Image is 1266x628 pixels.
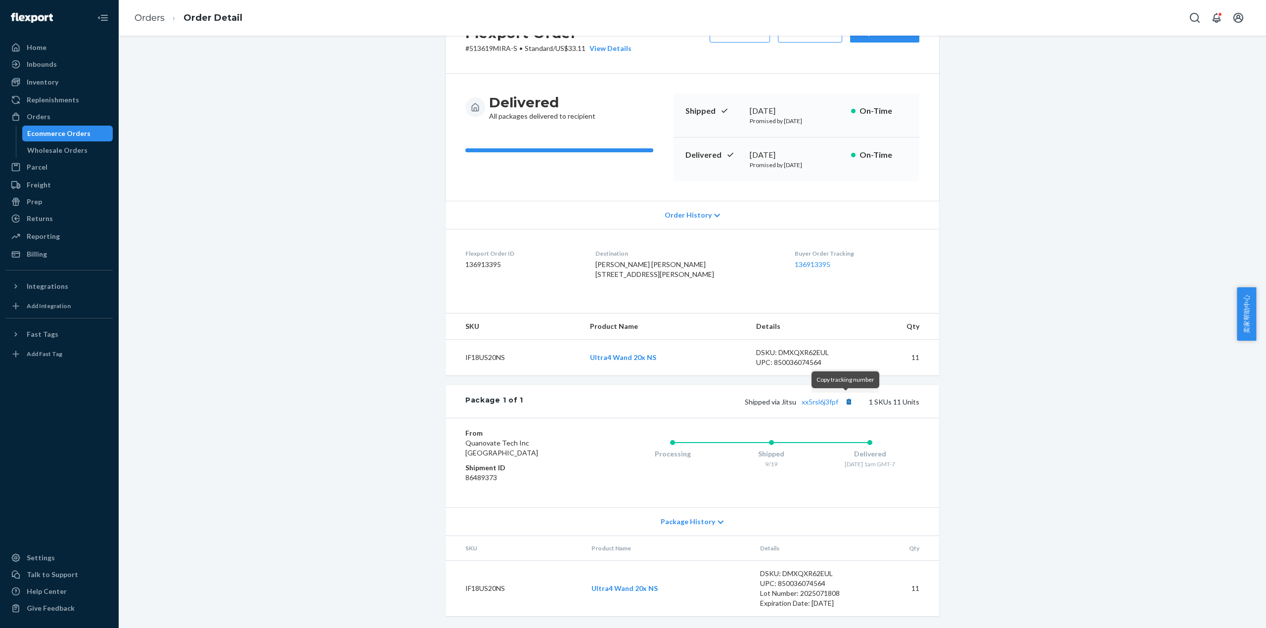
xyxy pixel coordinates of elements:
a: Prep [6,194,113,210]
a: Parcel [6,159,113,175]
dt: Destination [595,249,779,258]
th: Qty [857,314,939,340]
div: Lot Number: 2025071808 [760,588,853,598]
img: Flexport logo [11,13,53,23]
div: [DATE] [750,149,843,161]
th: Qty [861,536,939,561]
a: Add Fast Tag [6,346,113,362]
a: Billing [6,246,113,262]
div: Wholesale Orders [27,145,88,155]
div: All packages delivered to recipient [489,93,595,121]
span: Shipped via Jitsu [745,398,855,406]
ol: breadcrumbs [127,3,250,33]
span: Order History [665,210,712,220]
div: Settings [27,553,55,563]
a: Home [6,40,113,55]
div: [DATE] [750,105,843,117]
button: View Details [586,44,632,53]
dd: 86489373 [465,473,584,483]
a: Add Integration [6,298,113,314]
div: [DATE] 1am GMT-7 [820,460,919,468]
div: Returns [27,214,53,224]
a: Returns [6,211,113,226]
p: Delivered [685,149,742,161]
button: Open notifications [1207,8,1226,28]
h3: Delivered [489,93,595,111]
p: On-Time [859,105,907,117]
th: SKU [446,536,584,561]
div: 1 SKUs 11 Units [523,395,919,408]
p: Promised by [DATE] [750,161,843,169]
div: Freight [27,180,51,190]
div: UPC: 850036074564 [756,358,849,367]
dt: From [465,428,584,438]
button: Give Feedback [6,600,113,616]
div: Processing [623,449,722,459]
div: Package 1 of 1 [465,395,523,408]
th: SKU [446,314,582,340]
div: 9/19 [722,460,821,468]
div: Add Fast Tag [27,350,62,358]
th: Details [752,536,861,561]
a: Ecommerce Orders [22,126,113,141]
div: Reporting [27,231,60,241]
a: Help Center [6,583,113,599]
button: 卖家帮助中心 [1237,287,1256,341]
a: Reporting [6,228,113,244]
span: • [519,44,523,52]
div: Fast Tags [27,329,58,339]
td: IF18US20NS [446,561,584,617]
a: Settings [6,550,113,566]
a: Freight [6,177,113,193]
div: Talk to Support [27,570,78,580]
dt: Flexport Order ID [465,249,580,258]
a: Wholesale Orders [22,142,113,158]
div: Give Feedback [27,603,75,613]
span: Package History [661,517,715,527]
div: Shipped [722,449,821,459]
td: 11 [861,561,939,617]
span: Quanovate Tech Inc [GEOGRAPHIC_DATA] [465,439,538,457]
dt: Shipment ID [465,463,584,473]
a: Inventory [6,74,113,90]
p: On-Time [859,149,907,161]
div: Replenishments [27,95,79,105]
th: Product Name [582,314,749,340]
span: [PERSON_NAME] [PERSON_NAME] [STREET_ADDRESS][PERSON_NAME] [595,260,714,278]
dd: 136913395 [465,260,580,269]
a: Ultra4 Wand 20x NS [591,584,658,592]
td: IF18US20NS [446,340,582,376]
button: Open account menu [1228,8,1248,28]
div: Ecommerce Orders [27,129,90,138]
a: 136913395 [795,260,830,269]
a: Orders [6,109,113,125]
a: Inbounds [6,56,113,72]
div: Parcel [27,162,47,172]
button: Open Search Box [1185,8,1205,28]
div: DSKU: DMXQXR62EUL [756,348,849,358]
a: Orders [135,12,165,23]
button: Copy tracking number [842,395,855,408]
div: Integrations [27,281,68,291]
button: Close Navigation [93,8,113,28]
div: Prep [27,197,42,207]
div: Inbounds [27,59,57,69]
div: Expiration Date: [DATE] [760,598,853,608]
button: Integrations [6,278,113,294]
div: Inventory [27,77,58,87]
th: Product Name [584,536,752,561]
td: 11 [857,340,939,376]
button: Fast Tags [6,326,113,342]
a: Talk to Support [6,567,113,583]
a: Ultra4 Wand 20x NS [590,353,656,361]
p: Shipped [685,105,742,117]
p: # 513619MIRA-S / US$33.11 [465,44,632,53]
span: Standard [525,44,553,52]
dt: Buyer Order Tracking [795,249,919,258]
div: Help Center [27,586,67,596]
div: UPC: 850036074564 [760,579,853,588]
a: xx5rsl6j3fpf [802,398,838,406]
div: DSKU: DMXQXR62EUL [760,569,853,579]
